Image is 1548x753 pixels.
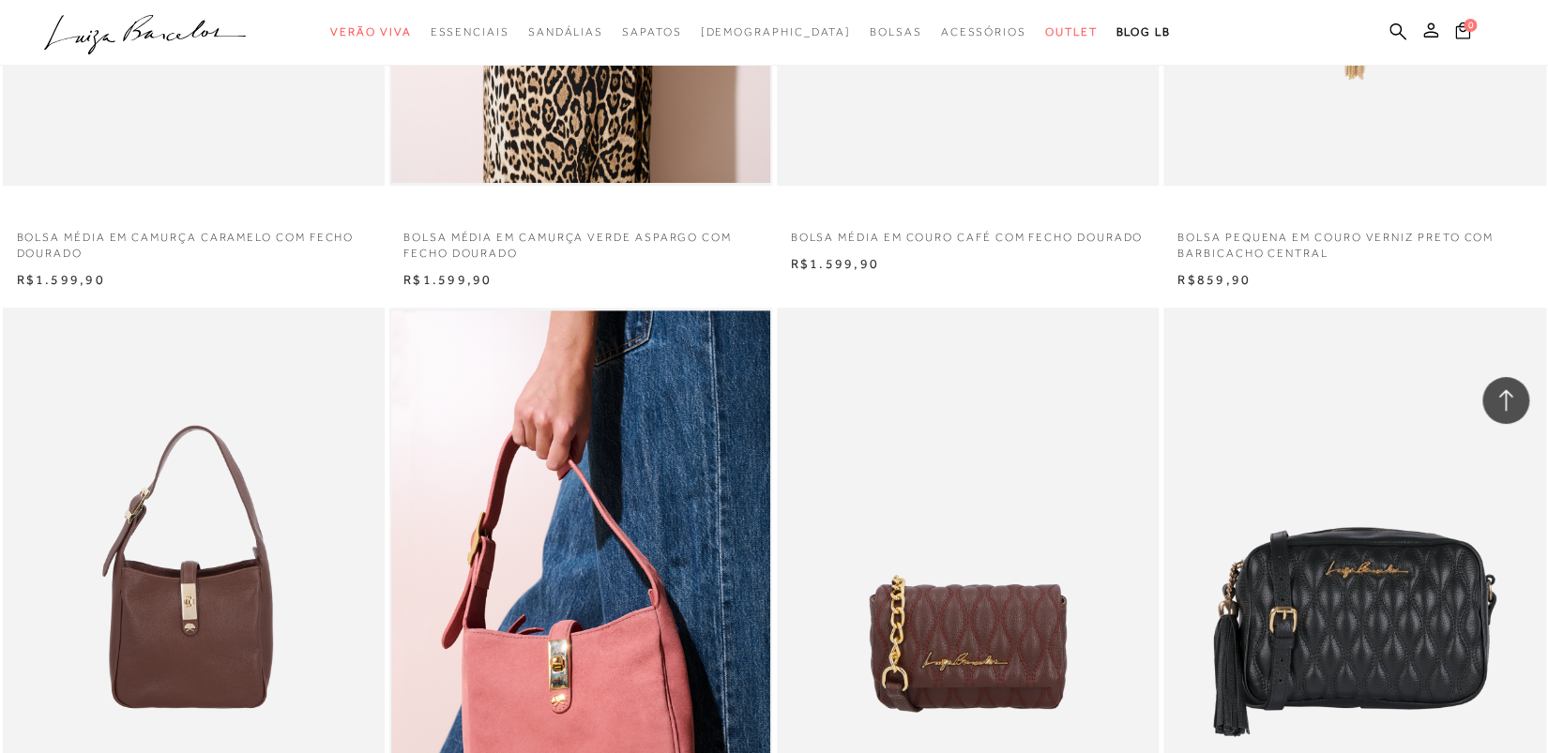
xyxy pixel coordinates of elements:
[430,25,508,38] span: Essenciais
[777,218,1160,246] a: BOLSA MÉDIA EM COURO CAFÉ COM FECHO DOURADO
[1177,272,1251,287] span: R$859,90
[1449,21,1476,46] button: 0
[622,15,681,50] a: categoryNavScreenReaderText
[389,218,772,262] a: BOLSA MÉDIA EM CAMURÇA VERDE ASPARGO COM FECHO DOURADO
[528,15,603,50] a: categoryNavScreenReaderText
[622,25,681,38] span: Sapatos
[791,256,879,271] span: R$1.599,90
[3,218,386,262] a: BOLSA MÉDIA EM CAMURÇA CARAMELO COM FECHO DOURADO
[1115,25,1170,38] span: BLOG LB
[870,25,922,38] span: Bolsas
[1045,15,1098,50] a: categoryNavScreenReaderText
[1464,19,1477,32] span: 0
[330,25,411,38] span: Verão Viva
[528,25,603,38] span: Sandálias
[403,272,492,287] span: R$1.599,90
[17,272,105,287] span: R$1.599,90
[700,15,851,50] a: noSubCategoriesText
[430,15,508,50] a: categoryNavScreenReaderText
[1045,25,1098,38] span: Outlet
[941,15,1026,50] a: categoryNavScreenReaderText
[1163,218,1546,262] a: BOLSA PEQUENA EM COURO VERNIZ PRETO COM BARBICACHO CENTRAL
[941,25,1026,38] span: Acessórios
[870,15,922,50] a: categoryNavScreenReaderText
[330,15,411,50] a: categoryNavScreenReaderText
[700,25,851,38] span: [DEMOGRAPHIC_DATA]
[1115,15,1170,50] a: BLOG LB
